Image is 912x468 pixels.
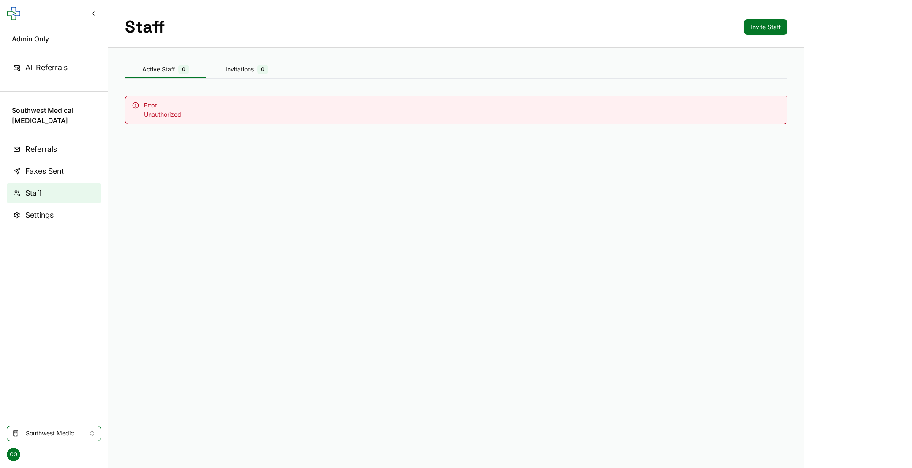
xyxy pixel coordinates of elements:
span: Admin Only [12,34,96,44]
a: Referrals [7,139,101,159]
div: Unauthorized [144,110,780,119]
span: All Referrals [25,62,68,74]
div: Invitations [206,65,287,74]
span: 0 [257,65,268,74]
h1: Staff [125,17,165,37]
span: CG [7,448,20,461]
span: Staff [25,187,41,199]
span: Referrals [25,143,57,155]
a: All Referrals [7,57,101,78]
button: Select clinic [7,426,101,441]
span: Settings [25,209,54,221]
span: Southwest Medical [MEDICAL_DATA] [26,429,82,438]
a: Staff [7,183,101,203]
button: Invite Staff [744,19,787,35]
a: Settings [7,205,101,225]
div: Active Staff [125,65,206,74]
a: Faxes Sent [7,161,101,181]
span: Faxes Sent [25,165,64,177]
span: 0 [178,65,189,74]
span: Southwest Medical [MEDICAL_DATA] [12,105,96,126]
div: Error [144,101,780,109]
button: Collapse sidebar [86,6,101,21]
